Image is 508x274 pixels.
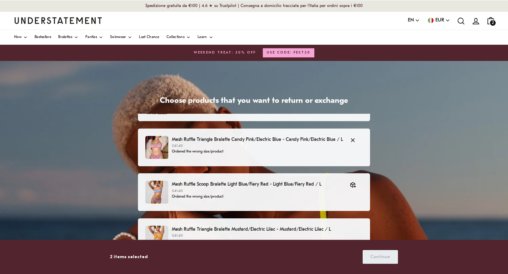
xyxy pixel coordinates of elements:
[172,188,343,194] p: €41.40
[172,226,363,233] p: Mesh Ruffle Triangle Bralette Mustard/Electric Lilac - Mustard/Electric Lilac / L
[172,143,343,149] p: €41.40
[145,136,168,159] img: 178_5cf4e8b9-2ffd-4a7d-a0a1-a3460a0e1604.jpg
[167,30,190,45] a: Collections
[58,30,78,45] a: Bralettes
[110,30,132,45] a: Swimwear
[14,48,494,57] a: WEEKEND TREAT: 20% OFFUSE CODE: FEST20
[35,30,51,45] a: Bestsellers
[263,48,314,57] button: USE CODE: FEST20
[122,1,386,11] p: Spedizione gratuita da €100 | 4.6 ★ su Trustpilot | Consegna a domicilio tracciata per l'Italia p...
[139,36,159,39] span: Last Chance
[85,30,103,45] a: Panties
[198,30,213,45] a: Learn
[427,17,450,24] button: EUR
[172,149,343,155] p: Ordered the wrong size/product
[490,20,496,26] span: 2
[408,17,420,24] button: EN
[194,50,256,56] span: WEEKEND TREAT: 20% OFF
[483,13,498,28] a: 2
[14,17,102,24] a: Understatement Homepage
[58,36,72,39] span: Bralettes
[435,17,444,24] span: EUR
[408,17,414,24] span: EN
[14,36,22,39] span: New
[85,36,97,39] span: Panties
[172,136,343,143] p: Mesh Ruffle Triangle Bralette Candy Pink/Electric Blue - Candy Pink/Electric Blue / L
[172,233,363,239] p: €41.40
[110,253,148,261] p: 2 items selected
[172,181,343,188] p: Mesh Ruffle Scoop Bralette Light Blue/Fiery Red - Light Blue/Fiery Red / L
[167,36,185,39] span: Collections
[35,36,51,39] span: Bestsellers
[145,226,168,249] img: MUME-BRA-034.jpg
[172,194,343,200] p: Ordered the wrong size/product
[198,36,207,39] span: Learn
[145,181,168,204] img: LBME-BRA-035.jpg
[139,30,159,45] a: Last Chance
[138,96,370,106] h1: Choose products that you want to return or exchange
[110,36,126,39] span: Swimwear
[14,30,28,45] a: New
